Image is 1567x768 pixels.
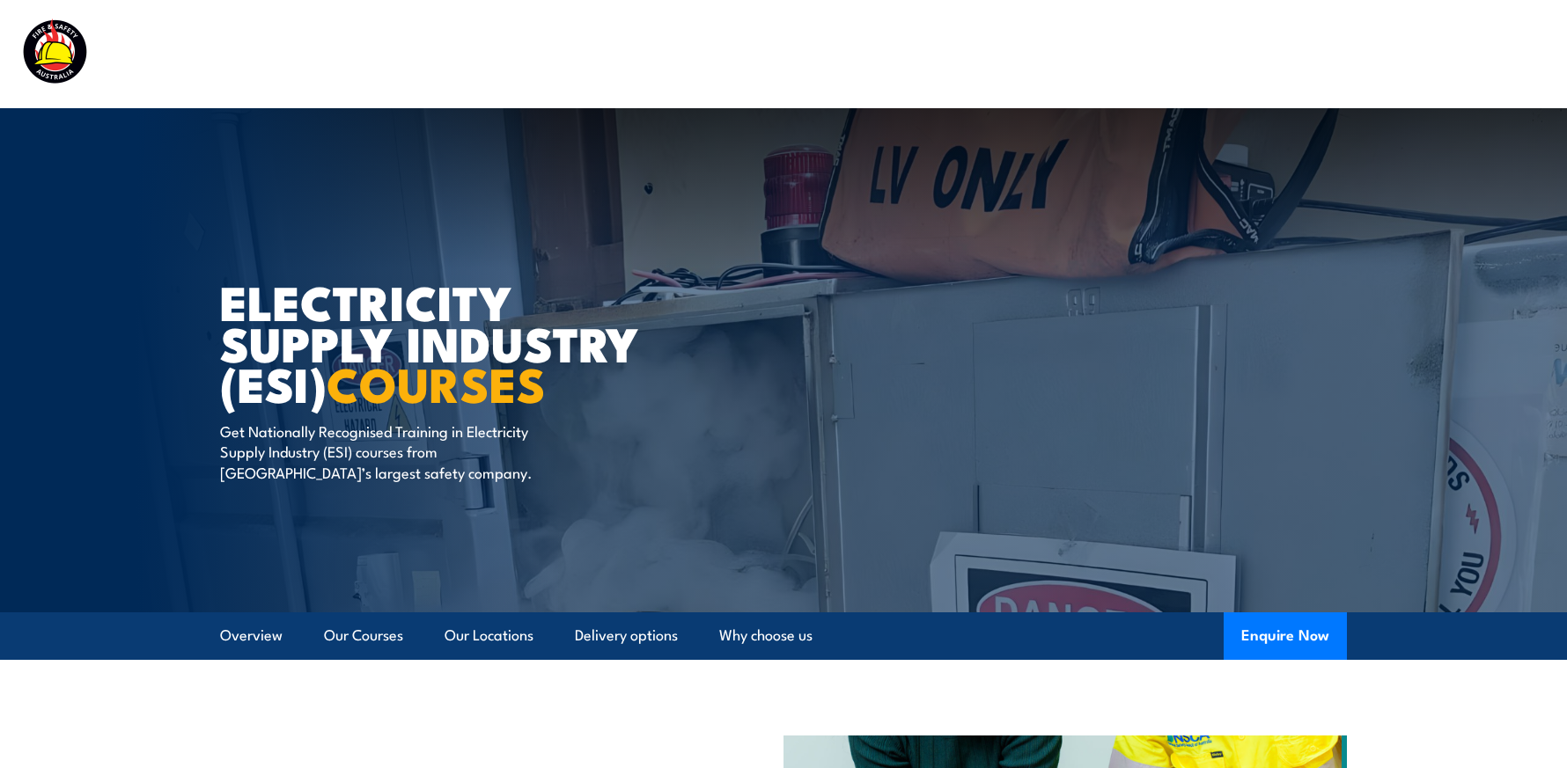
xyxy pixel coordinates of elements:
[1291,31,1390,77] a: Learner Portal
[220,421,541,482] p: Get Nationally Recognised Training in Electricity Supply Industry (ESI) courses from [GEOGRAPHIC_...
[1224,612,1347,660] button: Enquire Now
[611,31,666,77] a: Courses
[575,612,678,659] a: Delivery options
[1429,31,1484,77] a: Contact
[1213,31,1252,77] a: News
[705,31,822,77] a: Course Calendar
[861,31,1070,77] a: Emergency Response Services
[220,281,655,404] h1: Electricity Supply Industry (ESI)
[220,612,283,659] a: Overview
[327,346,546,419] strong: COURSES
[719,612,813,659] a: Why choose us
[1109,31,1174,77] a: About Us
[445,612,533,659] a: Our Locations
[324,612,403,659] a: Our Courses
